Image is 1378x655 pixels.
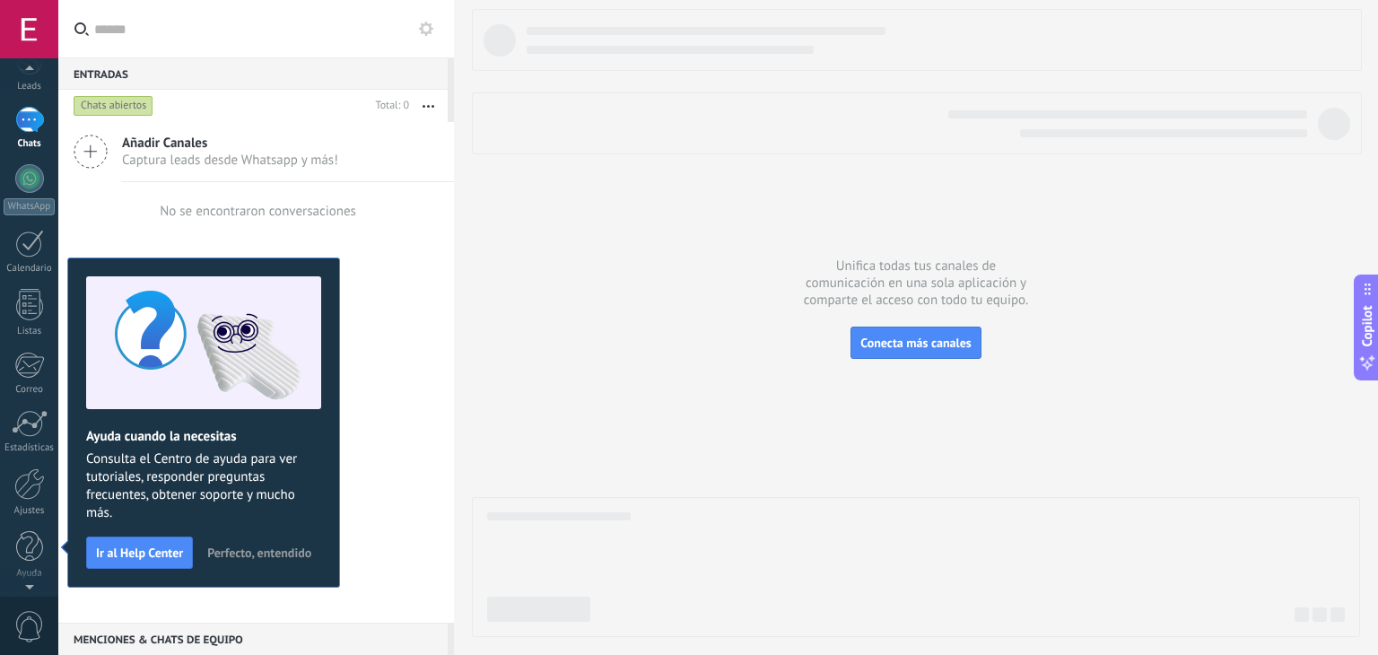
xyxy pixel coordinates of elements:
[4,442,56,454] div: Estadísticas
[4,384,56,396] div: Correo
[86,450,321,522] span: Consulta el Centro de ayuda para ver tutoriales, responder preguntas frecuentes, obtener soporte ...
[207,546,311,559] span: Perfecto, entendido
[369,97,409,115] div: Total: 0
[160,203,356,220] div: No se encontraron conversaciones
[860,335,971,351] span: Conecta más canales
[58,623,448,655] div: Menciones & Chats de equipo
[74,95,153,117] div: Chats abiertos
[4,505,56,517] div: Ajustes
[122,152,338,169] span: Captura leads desde Whatsapp y más!
[4,263,56,275] div: Calendario
[199,539,319,566] button: Perfecto, entendido
[4,568,56,580] div: Ayuda
[4,326,56,337] div: Listas
[1358,306,1376,347] span: Copilot
[86,537,193,569] button: Ir al Help Center
[4,81,56,92] div: Leads
[122,135,338,152] span: Añadir Canales
[96,546,183,559] span: Ir al Help Center
[850,327,981,359] button: Conecta más canales
[58,57,448,90] div: Entradas
[4,198,55,215] div: WhatsApp
[86,428,321,445] h2: Ayuda cuando la necesitas
[4,138,56,150] div: Chats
